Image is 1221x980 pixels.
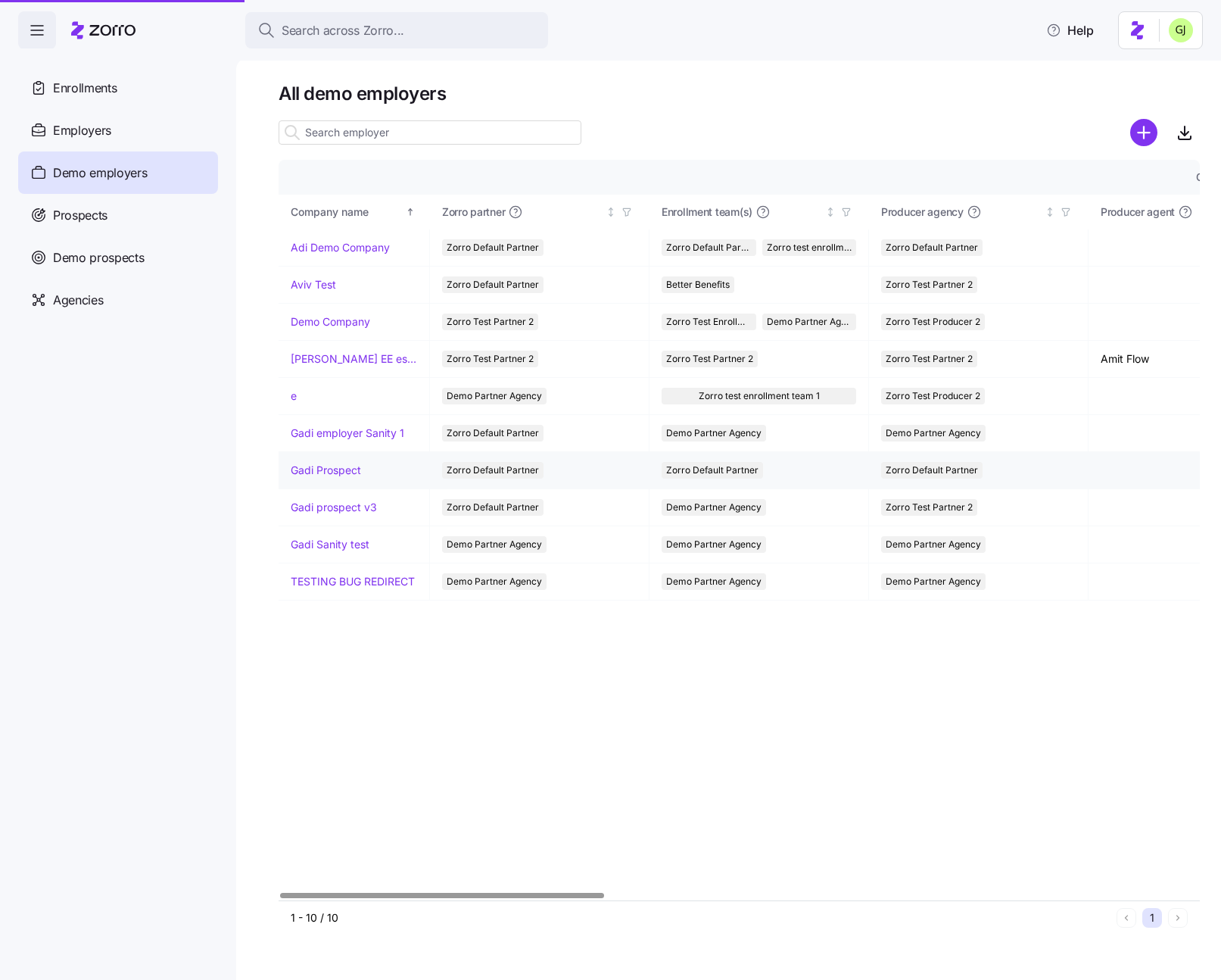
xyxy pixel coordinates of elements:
th: Company nameSorted ascending [279,195,430,229]
a: e [291,389,297,404]
span: Zorro Test Enrollment Team 2 [666,314,752,330]
div: Not sorted [1045,207,1055,217]
span: Prospects [53,206,107,225]
a: [PERSON_NAME] EE estimations [291,351,417,367]
span: Zorro test enrollment team 1 [767,239,852,256]
span: Agencies [53,291,103,310]
span: Enrollment team(s) [662,204,752,220]
span: Better Benefits [666,276,730,293]
a: Gadi prospect v3 [291,500,377,515]
a: Enrollments [18,67,218,109]
span: Demo Partner Agency [666,573,762,590]
span: Zorro Default Partner [886,462,978,479]
a: Gadi Prospect [291,463,361,478]
div: Not sorted [606,207,616,217]
a: Gadi employer Sanity 1 [291,426,404,441]
div: Sorted ascending [405,207,416,217]
th: Producer agencyNot sorted [869,195,1089,229]
button: Previous page [1117,908,1136,928]
span: Zorro Default Partner [447,462,539,479]
a: Demo Company [291,314,370,329]
th: Zorro partnerNot sorted [430,195,649,229]
span: Zorro Test Partner 2 [666,351,753,367]
span: Zorro Default Partner [886,239,978,256]
a: TESTING BUG REDIRECT [291,574,415,589]
span: Demo Partner Agency [666,425,762,442]
span: Zorro Test Producer 2 [886,314,980,330]
span: Producer agency [881,204,964,220]
a: Adi Demo Company [291,240,390,255]
svg: add icon [1130,119,1157,146]
span: Producer agent [1101,204,1175,220]
button: 1 [1142,908,1162,928]
a: Aviv Test [291,277,336,292]
a: Employers [18,109,218,151]
span: Zorro Default Partner [447,276,539,293]
span: Search across Zorro... [282,21,404,40]
span: Zorro partner [442,204,505,220]
span: Demo employers [53,164,148,183]
th: Enrollment team(s)Not sorted [649,195,869,229]
span: Zorro Test Partner 2 [886,351,973,367]
span: Demo Partner Agency [447,573,542,590]
a: Demo prospects [18,236,218,279]
a: Prospects [18,194,218,236]
span: Demo prospects [53,248,145,267]
span: Employers [53,121,111,140]
span: Zorro Default Partner [447,499,539,516]
div: Company name [291,204,403,220]
span: Zorro Test Partner 2 [447,314,534,330]
span: Demo Partner Agency [886,425,981,442]
span: Zorro Test Producer 2 [886,388,980,404]
span: Demo Partner Agency [447,536,542,553]
span: Zorro Test Partner 2 [886,499,973,516]
span: Zorro test enrollment team 1 [699,388,820,404]
button: Next page [1168,908,1188,928]
span: Zorro Default Partner [666,239,752,256]
img: b91c5c9db8bb9f3387758c2d7cf845d3 [1169,18,1193,42]
span: Enrollments [53,79,117,98]
div: Not sorted [825,207,836,217]
span: Zorro Default Partner [447,425,539,442]
span: Zorro Test Partner 2 [447,351,534,367]
span: Demo Partner Agency [767,314,852,330]
span: Demo Partner Agency [886,536,981,553]
a: Demo employers [18,151,218,194]
span: Demo Partner Agency [886,573,981,590]
span: Zorro Default Partner [666,462,758,479]
a: Gadi Sanity test [291,537,369,552]
button: Help [1034,15,1106,45]
span: Demo Partner Agency [666,536,762,553]
span: Demo Partner Agency [666,499,762,516]
input: Search employer [279,120,581,145]
span: Help [1046,21,1094,39]
span: Zorro Test Partner 2 [886,276,973,293]
h1: All demo employers [279,82,1200,105]
span: Demo Partner Agency [447,388,542,404]
a: Agencies [18,279,218,321]
span: Zorro Default Partner [447,239,539,256]
button: Search across Zorro... [245,12,548,48]
div: 1 - 10 / 10 [291,910,1110,925]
